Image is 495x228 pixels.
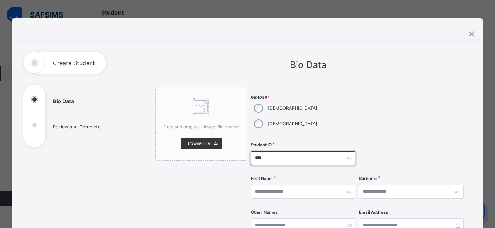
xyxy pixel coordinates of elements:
span: Gender [251,95,356,101]
label: Email Address [359,209,388,216]
span: Bio Data [290,59,326,70]
label: [DEMOGRAPHIC_DATA] [268,120,317,127]
div: × [468,26,475,41]
label: Other Names [251,209,278,216]
label: Surname [359,176,377,182]
label: Student ID [251,142,272,148]
h1: Create Student [53,60,95,66]
span: Browse File [186,140,210,147]
label: [DEMOGRAPHIC_DATA] [268,105,317,112]
span: Drag and drop your image file here or [164,124,239,130]
div: Drag and drop your image file here orBrowse File [155,87,247,161]
label: First Name [251,176,273,182]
